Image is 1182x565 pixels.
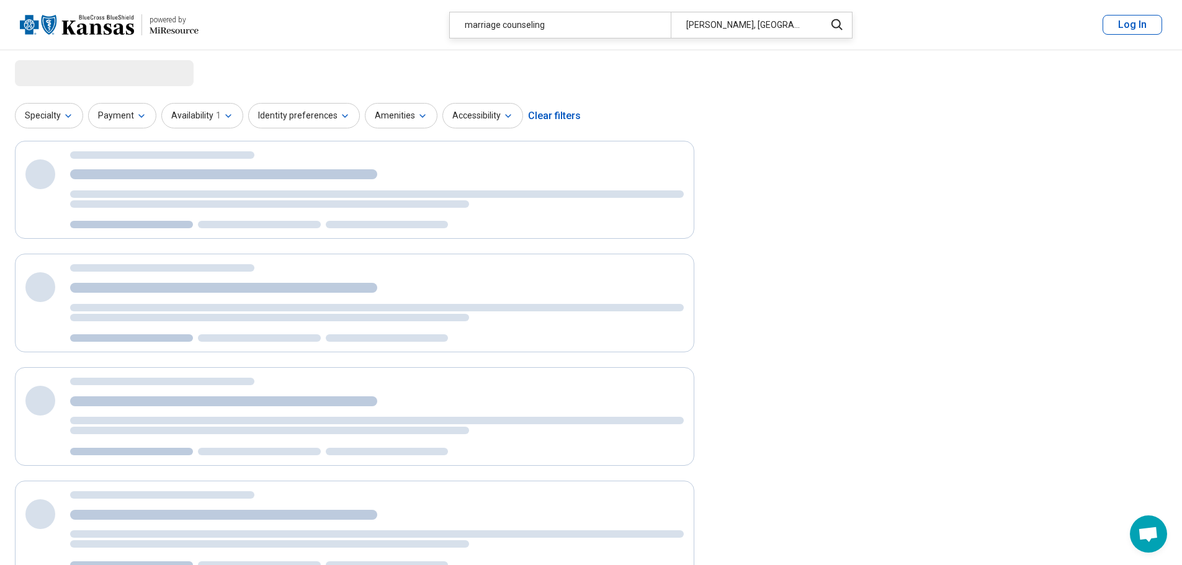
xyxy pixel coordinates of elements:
button: Log In [1103,15,1162,35]
span: Loading... [15,60,119,85]
img: Blue Cross Blue Shield Kansas [20,10,134,40]
button: Availability1 [161,103,243,128]
div: Clear filters [528,101,581,131]
span: 1 [216,109,221,122]
a: Blue Cross Blue Shield Kansaspowered by [20,10,199,40]
a: Open chat [1130,515,1167,553]
button: Amenities [365,103,437,128]
button: Accessibility [442,103,523,128]
div: [PERSON_NAME], [GEOGRAPHIC_DATA] [671,12,818,38]
button: Specialty [15,103,83,128]
div: powered by [150,14,199,25]
div: marriage counseling [450,12,671,38]
button: Payment [88,103,156,128]
button: Identity preferences [248,103,360,128]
